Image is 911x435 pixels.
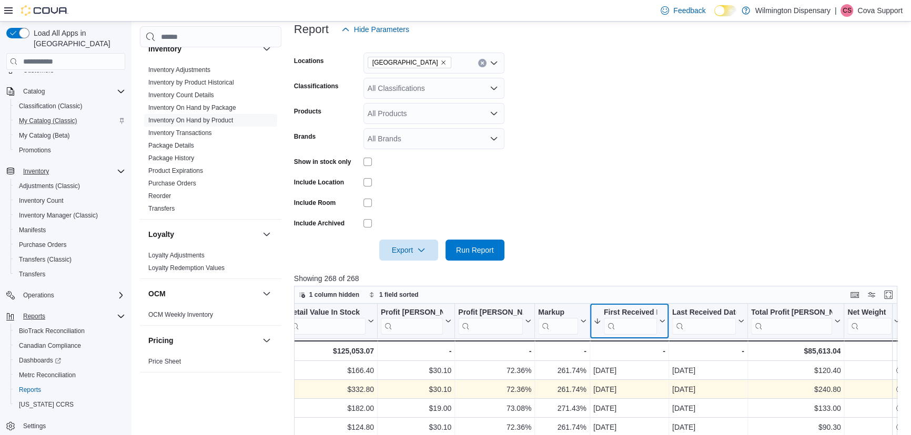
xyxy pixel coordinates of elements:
a: [US_STATE] CCRS [15,398,78,411]
img: Cova [21,5,68,16]
div: - [847,345,900,357]
span: Metrc Reconciliation [15,369,125,381]
span: Inventory by Product Historical [148,78,234,87]
h3: Inventory [148,44,181,54]
span: Reports [19,310,125,323]
div: [DATE] [672,402,744,415]
div: 72.36% [458,365,531,377]
button: Display options [865,288,878,301]
div: 0 [847,384,900,396]
button: Loyalty [260,228,273,241]
div: OCM [140,308,281,325]
div: $125,053.07 [288,345,374,357]
a: Inventory Transactions [148,129,212,137]
span: My Catalog (Beta) [15,129,125,142]
button: Clear input [478,59,487,67]
div: Total Profit [PERSON_NAME] ($) [751,308,832,318]
a: Inventory On Hand by Package [148,104,236,111]
button: First Received Date [593,308,665,335]
a: My Catalog (Classic) [15,115,82,127]
div: 72.36% [458,384,531,396]
span: Canadian Compliance [19,341,81,350]
button: Remove Castle Street from selection in this group [440,59,447,66]
div: 261.74% [538,384,586,396]
span: Settings [23,422,46,430]
button: Open list of options [490,109,498,118]
span: Inventory Manager (Classic) [15,209,125,222]
span: Hide Parameters [354,24,409,35]
div: - [538,345,586,357]
button: Profit [PERSON_NAME] (%) [458,308,531,335]
span: Inventory On Hand by Package [148,103,236,112]
span: Package History [148,154,194,162]
div: 271.43% [538,402,586,415]
span: Run Report [456,245,494,255]
button: Settings [2,418,129,433]
div: Inventory [140,64,281,219]
a: Inventory Adjustments [148,66,210,74]
span: Manifests [19,226,46,234]
a: Inventory Count Details [148,91,214,99]
p: Showing 268 of 268 [294,273,904,284]
div: 72.36% [458,421,531,434]
a: Inventory Count [15,194,68,207]
div: Cova Support [841,4,853,17]
div: Retail Value In Stock [288,308,366,318]
div: $30.10 [381,365,451,377]
div: $182.00 [288,402,374,415]
button: Adjustments (Classic) [11,179,129,193]
button: Transfers (Classic) [11,252,129,267]
div: [DATE] [593,384,665,396]
div: [DATE] [593,402,665,415]
button: Inventory Count [11,193,129,208]
button: BioTrack Reconciliation [11,324,129,338]
span: Operations [19,289,125,302]
span: CS [843,4,852,17]
div: Profit [PERSON_NAME] (%) [458,308,523,318]
button: Metrc Reconciliation [11,368,129,382]
div: $120.40 [751,365,841,377]
span: Castle Street [368,57,451,68]
div: $166.40 [288,365,374,377]
button: Reports [19,310,49,323]
button: My Catalog (Beta) [11,128,129,143]
div: $90.30 [751,421,841,434]
a: Product Expirations [148,167,203,174]
button: Manifests [11,223,129,237]
div: - [381,345,451,357]
span: My Catalog (Beta) [19,131,70,140]
span: Inventory Manager (Classic) [19,211,98,220]
span: BioTrack Reconciliation [15,325,125,337]
button: [US_STATE] CCRS [11,397,129,412]
div: Net Weight [847,308,892,335]
span: Reports [15,384,125,396]
a: Settings [19,420,50,432]
div: - [458,345,531,357]
p: Wilmington Dispensary [755,4,831,17]
label: Include Room [294,199,336,207]
button: Markup [538,308,586,335]
span: 1 column hidden [309,291,359,299]
div: Last Received Date [672,308,735,318]
div: [DATE] [672,365,744,377]
span: Dashboards [15,354,125,367]
div: Net Weight [847,308,892,318]
a: Reports [15,384,45,396]
span: Classification (Classic) [15,100,125,112]
div: 261.74% [538,421,586,434]
span: Manifests [15,224,125,236]
div: $332.80 [288,384,374,396]
a: Purchase Orders [148,180,196,187]
div: 261.74% [538,365,586,377]
button: 1 column hidden [295,288,363,301]
button: Pricing [148,335,258,346]
span: Operations [23,291,54,299]
span: Settings [19,419,125,432]
h3: OCM [148,288,166,299]
label: Show in stock only [294,158,351,166]
div: $19.00 [381,402,451,415]
button: Promotions [11,143,129,158]
a: OCM Weekly Inventory [148,311,213,318]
